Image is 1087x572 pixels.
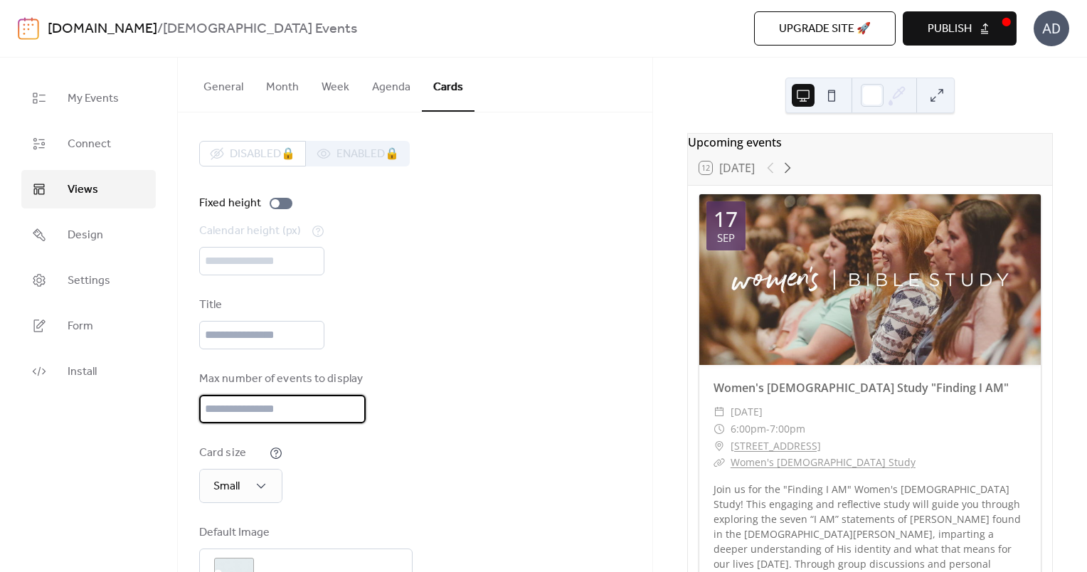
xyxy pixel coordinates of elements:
button: Upgrade site 🚀 [754,11,896,46]
span: Design [68,227,103,244]
button: General [192,58,255,110]
img: logo [18,17,39,40]
div: Card size [199,445,267,462]
a: [DOMAIN_NAME] [48,16,157,43]
span: Settings [68,272,110,290]
a: Form [21,307,156,345]
div: ​ [714,403,725,420]
span: [DATE] [731,403,763,420]
span: 6:00pm [731,420,766,438]
div: Title [199,297,322,314]
span: 7:00pm [770,420,805,438]
b: / [157,16,163,43]
a: Women's [DEMOGRAPHIC_DATA] Study "Finding I AM" [714,380,1009,396]
div: ​ [714,438,725,455]
button: Month [255,58,310,110]
span: Connect [68,136,111,153]
div: ​ [714,420,725,438]
div: Fixed height [199,195,261,212]
span: Upgrade site 🚀 [779,21,871,38]
span: - [766,420,770,438]
div: AD [1034,11,1069,46]
span: Publish [928,21,972,38]
div: Max number of events to display [199,371,363,388]
div: Sep [717,233,735,243]
span: Install [68,364,97,381]
a: [STREET_ADDRESS] [731,438,821,455]
a: Settings [21,261,156,300]
a: Women's [DEMOGRAPHIC_DATA] Study [731,455,916,469]
div: Default Image [199,524,410,541]
a: Design [21,216,156,254]
span: Form [68,318,93,335]
div: 17 [714,208,738,230]
span: Views [68,181,98,198]
span: Small [213,475,240,497]
button: Cards [422,58,474,112]
div: ​ [714,454,725,471]
div: Upcoming events [688,134,1052,151]
a: Connect [21,125,156,163]
button: Agenda [361,58,422,110]
b: [DEMOGRAPHIC_DATA] Events [163,16,357,43]
a: Install [21,352,156,391]
a: My Events [21,79,156,117]
button: Publish [903,11,1017,46]
a: Views [21,170,156,208]
button: Week [310,58,361,110]
span: My Events [68,90,119,107]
